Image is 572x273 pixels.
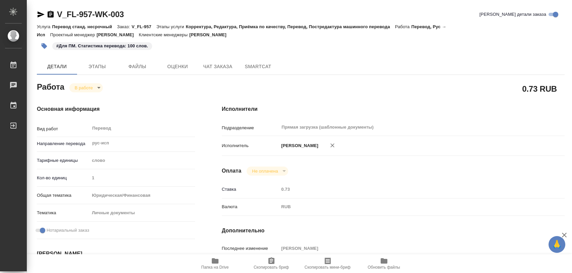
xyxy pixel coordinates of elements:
[132,24,156,29] p: V_FL-957
[37,140,89,147] p: Направление перевода
[222,167,242,175] h4: Оплата
[201,265,229,270] span: Папка на Drive
[37,10,45,18] button: Скопировать ссылку для ЯМессенджера
[89,173,195,183] input: Пустое поле
[305,265,351,270] span: Скопировать мини-бриф
[57,10,124,19] a: V_FL-957-WK-003
[279,243,536,253] input: Пустое поле
[37,80,64,92] h2: Работа
[222,142,279,149] p: Исполнитель
[89,190,195,201] div: Юридическая/Финансовая
[139,32,189,37] p: Клиентские менеджеры
[52,24,117,29] p: Перевод станд. несрочный
[279,184,536,194] input: Пустое поле
[300,254,356,273] button: Скопировать мини-бриф
[189,32,232,37] p: [PERSON_NAME]
[156,24,186,29] p: Этапы услуги
[97,32,139,37] p: [PERSON_NAME]
[187,254,243,273] button: Папка на Drive
[549,236,565,253] button: 🙏
[89,155,195,166] div: слово
[89,207,195,219] div: Личные документы
[480,11,546,18] span: [PERSON_NAME] детали заказа
[202,62,234,71] span: Чат заказа
[47,10,55,18] button: Скопировать ссылку
[37,39,52,53] button: Добавить тэг
[121,62,153,71] span: Файлы
[37,126,89,132] p: Вид работ
[37,24,52,29] p: Услуга
[222,245,279,252] p: Последнее изменение
[37,192,89,199] p: Общая тематика
[356,254,412,273] button: Обновить файлы
[37,250,195,258] h4: [PERSON_NAME]
[37,157,89,164] p: Тарифные единицы
[279,142,318,149] p: [PERSON_NAME]
[50,32,97,37] p: Проектный менеджер
[117,24,131,29] p: Заказ:
[254,265,289,270] span: Скопировать бриф
[325,138,340,153] button: Удалить исполнителя
[522,83,557,94] h2: 0.73 RUB
[41,62,73,71] span: Детали
[222,227,565,235] h4: Дополнительно
[395,24,411,29] p: Работа
[222,186,279,193] p: Ставка
[222,125,279,131] p: Подразделение
[47,227,89,234] span: Нотариальный заказ
[222,203,279,210] p: Валюта
[37,175,89,181] p: Кол-во единиц
[243,254,300,273] button: Скопировать бриф
[222,105,565,113] h4: Исполнители
[242,62,274,71] span: SmartCat
[368,265,400,270] span: Обновить файлы
[37,105,195,113] h4: Основная информация
[56,43,148,49] p: #Для ПМ. Статистика перевода: 100 слов.
[73,85,95,91] button: В работе
[81,62,113,71] span: Этапы
[186,24,395,29] p: Корректура, Редактура, Приёмка по качеству, Перевод, Постредактура машинного перевода
[162,62,194,71] span: Оценки
[279,201,536,213] div: RUB
[250,168,280,174] button: Не оплачена
[69,83,103,92] div: В работе
[37,210,89,216] p: Тематика
[551,237,563,252] span: 🙏
[247,167,288,176] div: В работе
[52,43,153,48] span: Для ПМ. Статистика перевода: 100 слов.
